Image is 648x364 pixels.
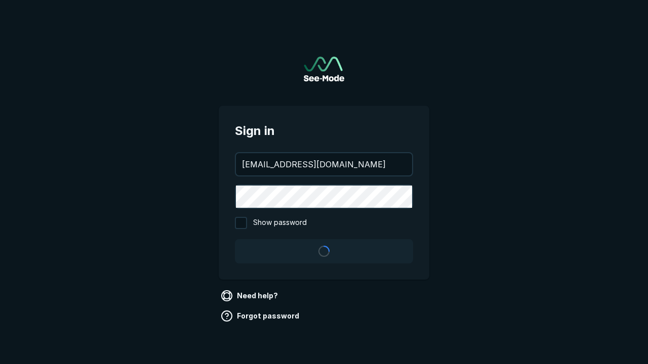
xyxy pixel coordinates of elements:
img: See-Mode Logo [304,57,344,81]
span: Sign in [235,122,413,140]
a: Go to sign in [304,57,344,81]
input: your@email.com [236,153,412,175]
a: Forgot password [219,308,303,324]
span: Show password [253,217,307,229]
a: Need help? [219,288,282,304]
